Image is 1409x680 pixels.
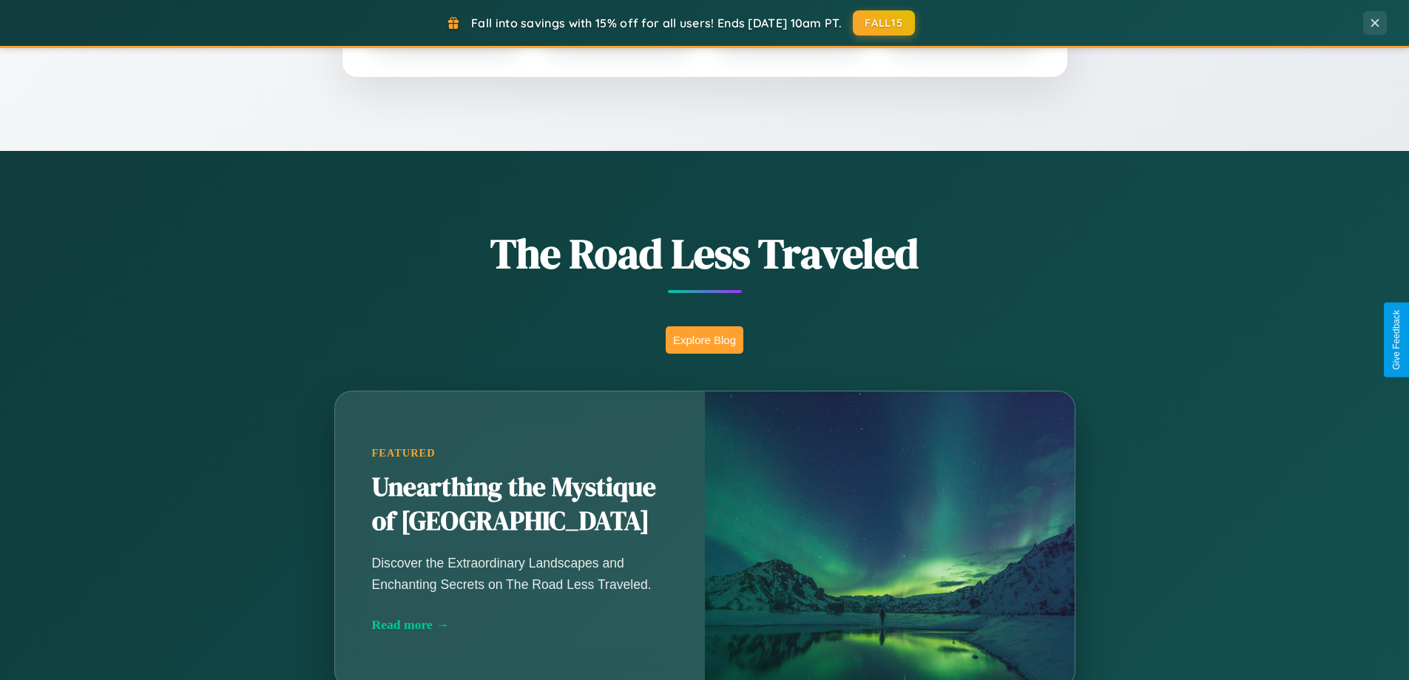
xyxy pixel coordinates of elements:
div: Featured [372,447,668,459]
div: Read more → [372,617,668,633]
h1: The Road Less Traveled [261,225,1149,282]
button: Explore Blog [666,326,743,354]
div: Give Feedback [1391,310,1402,370]
p: Discover the Extraordinary Landscapes and Enchanting Secrets on The Road Less Traveled. [372,553,668,594]
h2: Unearthing the Mystique of [GEOGRAPHIC_DATA] [372,471,668,539]
button: FALL15 [853,10,915,36]
span: Fall into savings with 15% off for all users! Ends [DATE] 10am PT. [471,16,842,30]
